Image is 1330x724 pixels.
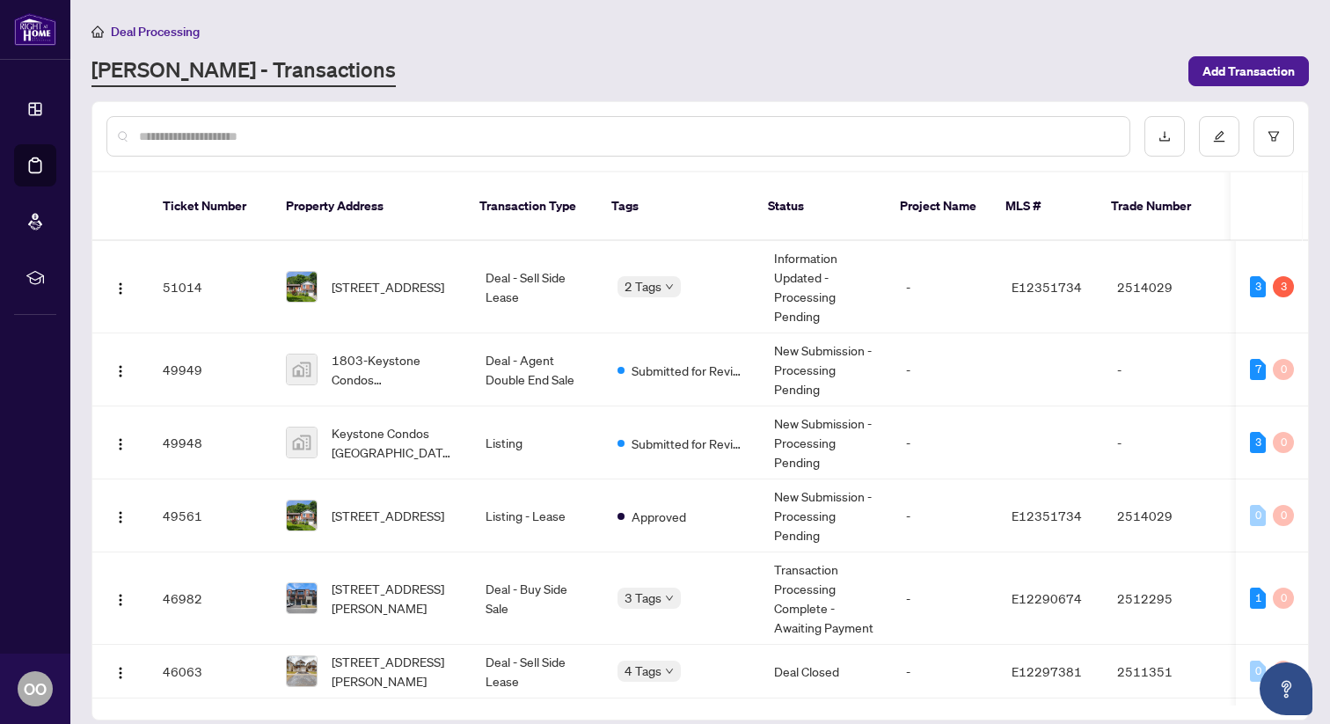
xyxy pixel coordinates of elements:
[1012,508,1082,523] span: E12351734
[892,645,997,698] td: -
[471,479,603,552] td: Listing - Lease
[1273,661,1294,682] div: 0
[754,172,886,241] th: Status
[1103,333,1226,406] td: -
[625,588,661,608] span: 3 Tags
[272,172,465,241] th: Property Address
[332,579,457,618] span: [STREET_ADDRESS][PERSON_NAME]
[113,666,128,680] img: Logo
[632,361,746,380] span: Submitted for Review
[760,333,892,406] td: New Submission - Processing Pending
[632,434,746,453] span: Submitted for Review
[149,552,272,645] td: 46982
[149,241,272,333] td: 51014
[760,241,892,333] td: Information Updated - Processing Pending
[471,645,603,698] td: Deal - Sell Side Lease
[892,406,997,479] td: -
[287,355,317,384] img: thumbnail-img
[113,437,128,451] img: Logo
[1103,552,1226,645] td: 2512295
[149,333,272,406] td: 49949
[149,406,272,479] td: 49948
[149,479,272,552] td: 49561
[892,552,997,645] td: -
[111,24,200,40] span: Deal Processing
[665,282,674,291] span: down
[332,506,444,525] span: [STREET_ADDRESS]
[106,355,135,384] button: Logo
[625,276,661,296] span: 2 Tags
[287,272,317,302] img: thumbnail-img
[1213,130,1225,143] span: edit
[1144,116,1185,157] button: download
[106,584,135,612] button: Logo
[287,656,317,686] img: thumbnail-img
[1202,57,1295,85] span: Add Transaction
[149,172,272,241] th: Ticket Number
[1199,116,1239,157] button: edit
[1103,241,1226,333] td: 2514029
[1250,359,1266,380] div: 7
[892,241,997,333] td: -
[1250,588,1266,609] div: 1
[1103,479,1226,552] td: 2514029
[471,552,603,645] td: Deal - Buy Side Sale
[1273,588,1294,609] div: 0
[1273,505,1294,526] div: 0
[287,501,317,530] img: thumbnail-img
[113,593,128,607] img: Logo
[471,333,603,406] td: Deal - Agent Double End Sale
[1103,645,1226,698] td: 2511351
[1012,663,1082,679] span: E12297381
[892,479,997,552] td: -
[332,652,457,691] span: [STREET_ADDRESS][PERSON_NAME]
[597,172,754,241] th: Tags
[465,172,597,241] th: Transaction Type
[91,26,104,38] span: home
[1103,406,1226,479] td: -
[665,667,674,676] span: down
[1250,432,1266,453] div: 3
[106,428,135,457] button: Logo
[1097,172,1220,241] th: Trade Number
[14,13,56,46] img: logo
[665,594,674,603] span: down
[287,583,317,613] img: thumbnail-img
[106,273,135,301] button: Logo
[1158,130,1171,143] span: download
[760,479,892,552] td: New Submission - Processing Pending
[1250,661,1266,682] div: 0
[1250,276,1266,297] div: 3
[471,406,603,479] td: Listing
[113,510,128,524] img: Logo
[106,501,135,530] button: Logo
[91,55,396,87] a: [PERSON_NAME] - Transactions
[24,676,47,701] span: OO
[1268,130,1280,143] span: filter
[113,364,128,378] img: Logo
[760,552,892,645] td: Transaction Processing Complete - Awaiting Payment
[991,172,1097,241] th: MLS #
[886,172,991,241] th: Project Name
[632,507,686,526] span: Approved
[149,645,272,698] td: 46063
[760,645,892,698] td: Deal Closed
[1012,590,1082,606] span: E12290674
[332,277,444,296] span: [STREET_ADDRESS]
[1012,279,1082,295] span: E12351734
[332,423,457,462] span: Keystone Condos [GEOGRAPHIC_DATA], [STREET_ADDRESS]
[332,350,457,389] span: 1803-Keystone Condos [GEOGRAPHIC_DATA], [STREET_ADDRESS]
[625,661,661,681] span: 4 Tags
[287,428,317,457] img: thumbnail-img
[760,406,892,479] td: New Submission - Processing Pending
[1188,56,1309,86] button: Add Transaction
[1260,662,1312,715] button: Open asap
[471,241,603,333] td: Deal - Sell Side Lease
[113,282,128,296] img: Logo
[1253,116,1294,157] button: filter
[1273,276,1294,297] div: 3
[892,333,997,406] td: -
[1273,359,1294,380] div: 0
[1273,432,1294,453] div: 0
[106,657,135,685] button: Logo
